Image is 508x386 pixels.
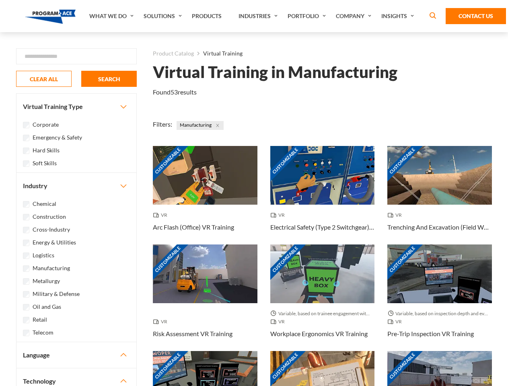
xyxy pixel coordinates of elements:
input: Military & Defense [23,291,29,298]
h3: Workplace Ergonomics VR Training [270,329,368,339]
h3: Pre-Trip Inspection VR Training [387,329,474,339]
label: Retail [33,315,47,324]
label: Corporate [33,120,59,129]
a: Contact Us [446,8,506,24]
span: Variable, based on trainee engagement with exercises. [270,310,375,318]
label: Cross-Industry [33,225,70,234]
input: Chemical [23,201,29,207]
label: Chemical [33,199,56,208]
input: Corporate [23,122,29,128]
em: 53 [171,88,178,96]
label: Oil and Gas [33,302,61,311]
a: Customizable Thumbnail - Risk Assessment VR Training VR Risk Assessment VR Training [153,244,257,351]
h3: Electrical Safety (Type 2 Switchgear) VR Training [270,222,375,232]
label: Soft Skills [33,159,57,168]
img: Program-Ace [25,10,76,24]
h3: Risk Assessment VR Training [153,329,232,339]
h3: Arc Flash (Office) VR Training [153,222,234,232]
input: Construction [23,214,29,220]
input: Emergency & Safety [23,135,29,141]
label: Military & Defense [33,289,80,298]
a: Customizable Thumbnail - Electrical Safety (Type 2 Switchgear) VR Training VR Electrical Safety (... [270,146,375,244]
label: Metallurgy [33,277,60,285]
span: Variable, based on inspection depth and event interaction. [387,310,492,318]
input: Soft Skills [23,160,29,167]
li: Virtual Training [194,48,243,59]
button: Close [213,121,222,130]
a: Product Catalog [153,48,194,59]
input: Retail [23,317,29,323]
span: Filters: [153,120,172,128]
span: VR [270,318,288,326]
h3: Trenching And Excavation (Field Work) VR Training [387,222,492,232]
p: Found results [153,87,197,97]
a: Customizable Thumbnail - Pre-Trip Inspection VR Training Variable, based on inspection depth and ... [387,244,492,351]
label: Emergency & Safety [33,133,82,142]
input: Metallurgy [23,278,29,285]
span: Manufacturing [177,121,224,130]
input: Manufacturing [23,265,29,272]
a: Customizable Thumbnail - Arc Flash (Office) VR Training VR Arc Flash (Office) VR Training [153,146,257,244]
button: Virtual Training Type [16,94,136,119]
span: VR [153,318,171,326]
label: Hard Skills [33,146,60,155]
h1: Virtual Training in Manufacturing [153,65,397,79]
span: VR [387,318,405,326]
input: Logistics [23,253,29,259]
input: Telecom [23,330,29,336]
input: Hard Skills [23,148,29,154]
a: Customizable Thumbnail - Workplace Ergonomics VR Training Variable, based on trainee engagement w... [270,244,375,351]
label: Logistics [33,251,54,260]
label: Construction [33,212,66,221]
span: VR [270,211,288,219]
label: Energy & Utilities [33,238,76,247]
input: Oil and Gas [23,304,29,310]
span: VR [387,211,405,219]
button: CLEAR ALL [16,71,72,87]
input: Energy & Utilities [23,240,29,246]
button: Language [16,342,136,368]
span: VR [153,211,171,219]
input: Cross-Industry [23,227,29,233]
label: Manufacturing [33,264,70,273]
nav: breadcrumb [153,48,492,59]
a: Customizable Thumbnail - Trenching And Excavation (Field Work) VR Training VR Trenching And Excav... [387,146,492,244]
label: Telecom [33,328,53,337]
button: Industry [16,173,136,199]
